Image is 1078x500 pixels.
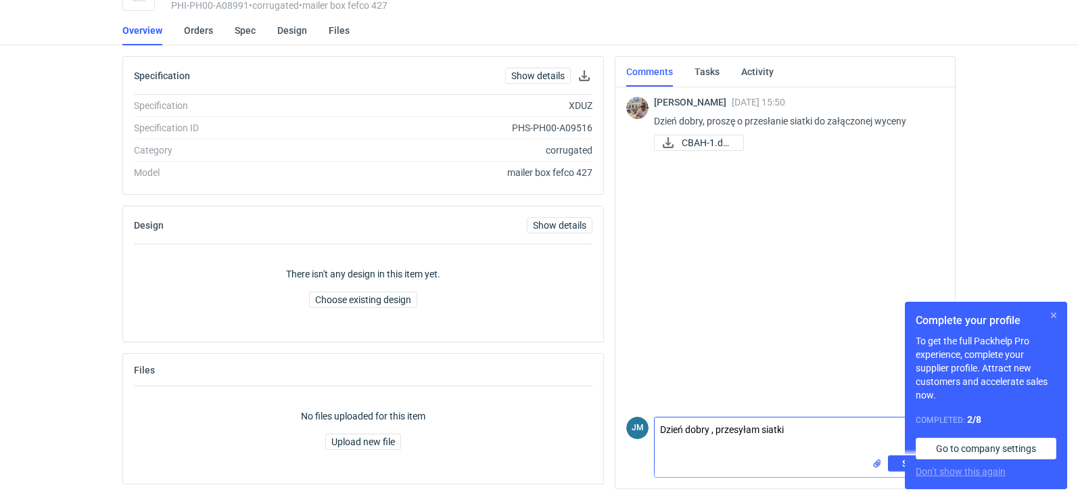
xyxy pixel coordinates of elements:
p: To get the full Packhelp Pro experience, complete your supplier profile. Attract new customers an... [916,334,1056,402]
img: Michał Palasek [626,97,649,119]
a: Show details [505,68,571,84]
a: Design [277,16,307,45]
textarea: Dzień dobry , przesyłam siatki [655,417,943,455]
h2: Files [134,365,155,376]
span: Send [902,459,924,468]
div: Model [134,166,317,179]
a: CBAH-1.docx [654,135,744,151]
a: Tasks [695,57,720,87]
a: Show details [527,217,592,233]
a: Activity [741,57,774,87]
h1: Complete your profile [916,313,1056,329]
a: Spec [235,16,256,45]
p: Dzień dobry, proszę o przesłanie siatki do załączonej wyceny [654,113,933,129]
div: mailer box fefco 427 [317,166,592,179]
div: PHS-PH00-A09516 [317,121,592,135]
a: Go to company settings [916,438,1056,459]
span: Choose existing design [315,295,411,304]
a: Files [329,16,350,45]
figcaption: JM [626,417,649,439]
span: CBAH-1.docx [682,135,732,150]
button: Choose existing design [309,292,417,308]
button: Send [888,455,938,472]
button: Download specification [576,68,592,84]
h2: Specification [134,70,190,81]
button: Don’t show this again [916,465,1006,478]
a: Comments [626,57,673,87]
div: Specification [134,99,317,112]
div: XDUZ [317,99,592,112]
p: No files uploaded for this item [301,409,425,423]
span: [DATE] 15:50 [732,97,785,108]
span: Upload new file [331,437,395,447]
a: Orders [184,16,213,45]
a: Overview [122,16,162,45]
div: Joanna Myślak [626,417,649,439]
div: Specification ID [134,121,317,135]
span: [PERSON_NAME] [654,97,732,108]
div: Category [134,143,317,157]
strong: 2 / 8 [967,414,981,425]
p: There isn't any design in this item yet. [286,267,440,281]
button: Skip for now [1046,307,1062,323]
div: Completed: [916,413,1056,427]
button: Upload new file [325,434,401,450]
h2: Design [134,220,164,231]
div: corrugated [317,143,592,157]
